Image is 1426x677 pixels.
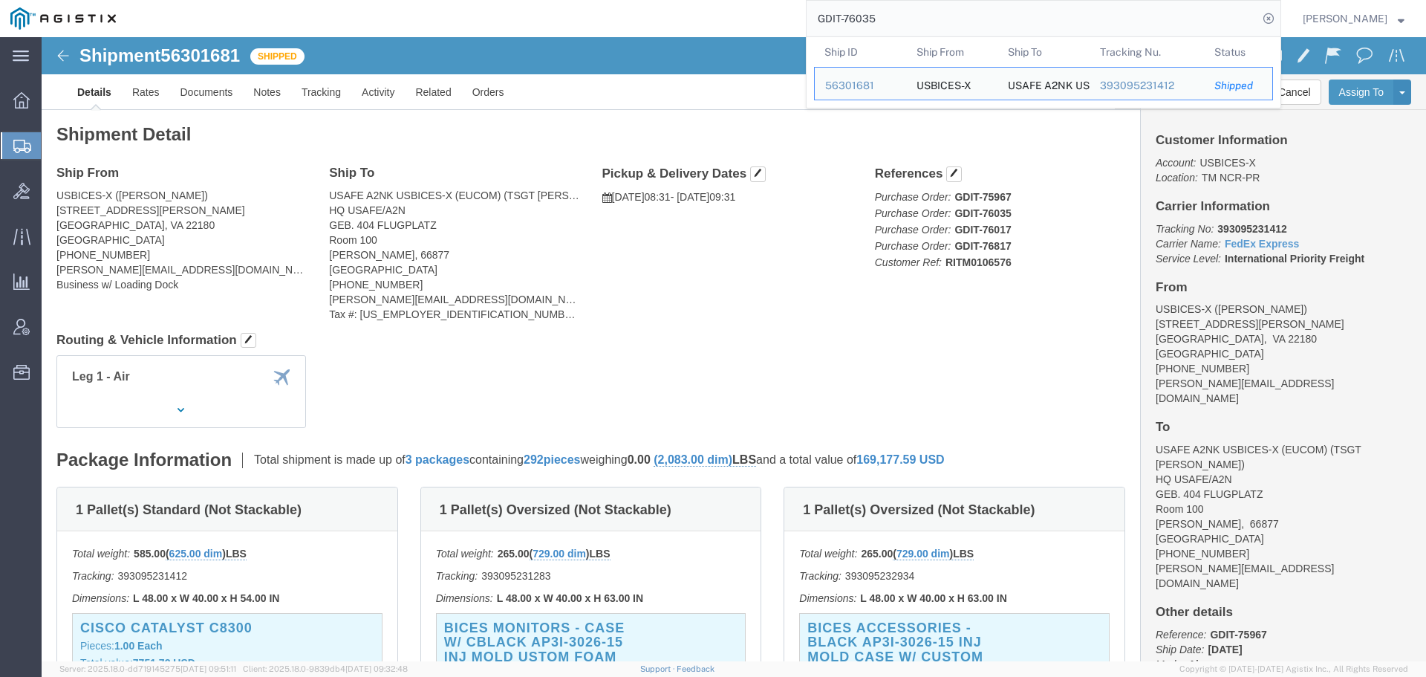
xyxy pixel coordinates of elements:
[1179,663,1408,676] span: Copyright © [DATE]-[DATE] Agistix Inc., All Rights Reserved
[640,664,677,673] a: Support
[10,7,116,30] img: logo
[677,664,714,673] a: Feedback
[1204,37,1273,67] th: Status
[345,664,408,673] span: [DATE] 09:32:48
[807,1,1258,36] input: Search for shipment number, reference number
[59,664,236,673] span: Server: 2025.18.0-dd719145275
[917,68,971,100] div: USBICES-X
[814,37,906,67] th: Ship ID
[814,37,1280,108] table: Search Results
[1008,68,1079,100] div: USAFE A2NK USBICES-X (EUCOM)
[1302,10,1405,27] button: [PERSON_NAME]
[825,78,896,94] div: 56301681
[1303,10,1387,27] span: Andrew Wacyra
[1090,37,1205,67] th: Tracking Nu.
[243,664,408,673] span: Client: 2025.18.0-9839db4
[1214,78,1262,94] div: Shipped
[997,37,1090,67] th: Ship To
[42,37,1426,661] iframe: FS Legacy Container
[906,37,998,67] th: Ship From
[1100,78,1194,94] div: 393095231412
[180,664,236,673] span: [DATE] 09:51:11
